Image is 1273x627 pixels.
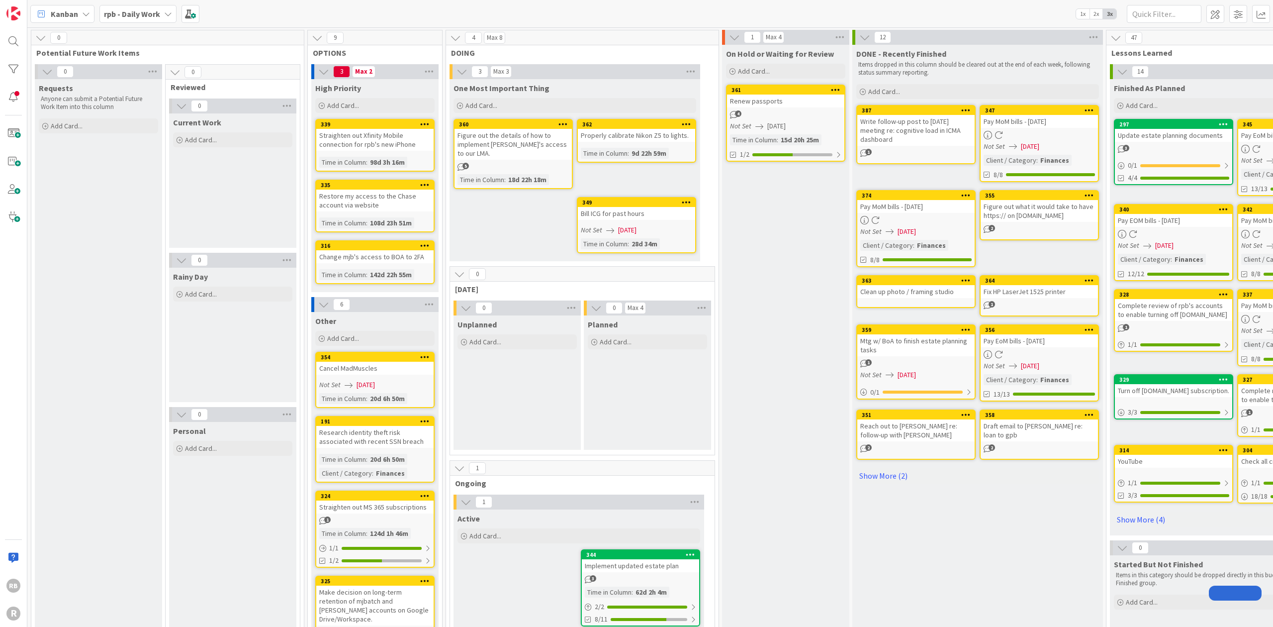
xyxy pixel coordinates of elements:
span: One Most Important Thing [454,83,549,93]
span: Add Card... [327,334,359,343]
span: : [366,454,367,465]
div: 358 [985,412,1098,418]
div: 349 [582,199,695,206]
div: 328 [1119,291,1232,298]
span: 1 [324,517,331,523]
span: 13/13 [1251,184,1268,194]
div: 356Pay EoM bills - [DATE] [981,325,1098,347]
span: : [913,240,914,251]
span: 0 [191,100,208,112]
div: 351Reach out to [PERSON_NAME] re: follow-up with [PERSON_NAME] [857,411,975,441]
span: 3 / 3 [1128,407,1137,418]
div: Finances [1172,254,1206,265]
div: 325 [321,578,434,585]
span: 8/8 [1251,269,1261,279]
a: 316Change mjb's access to BOA to 2FATime in Column:142d 22h 55m [315,240,435,284]
span: 1 [989,301,995,308]
span: : [366,217,367,228]
div: 344 [586,551,699,558]
div: 356 [981,325,1098,334]
div: 347 [985,107,1098,114]
div: Change mjb's access to BOA to 2FA [316,250,434,263]
div: 387 [857,106,975,115]
span: 8/8 [1251,354,1261,364]
span: Add Card... [185,444,217,453]
span: [DATE] [618,225,636,235]
div: 362Properly calibrate Nikon Z5 to lights. [578,120,695,142]
div: 297Update estate planning documents [1115,120,1232,142]
div: Restore my access to the Chase account via website [316,190,434,211]
div: 358Draft email to [PERSON_NAME] re: loan to gpb [981,411,1098,441]
div: 387 [862,107,975,114]
div: 364Fix HP LaserJet 1525 printer [981,276,1098,298]
span: 1 [1246,409,1253,416]
span: 2 [989,225,995,231]
span: 4 [465,32,482,44]
div: Time in Column [319,217,366,228]
div: 325 [316,577,434,586]
i: Not Set [1241,326,1263,335]
div: Client / Category [1118,254,1171,265]
span: : [628,238,629,249]
span: [DATE] [767,121,786,131]
span: 9 [327,32,344,44]
span: 0 [184,66,201,78]
div: Reach out to [PERSON_NAME] re: follow-up with [PERSON_NAME] [857,419,975,441]
div: Mtg w/ BoA to finish estate planning tasks [857,334,975,356]
div: 351 [862,412,975,418]
div: 108d 23h 51m [367,217,414,228]
div: Figure out what it would take to have https:// on [DOMAIN_NAME] [981,200,1098,222]
div: 356 [985,326,1098,333]
span: : [366,269,367,280]
span: Add Card... [327,101,359,110]
a: 344Implement updated estate planTime in Column:62d 2h 4m2/28/11 [581,549,700,627]
div: 1/1 [1115,338,1232,351]
div: Finances [914,240,948,251]
span: [DATE] [898,226,916,237]
div: 325Make decision on long-term retention of mjbatch and [PERSON_NAME] accounts on Google Drive/Wor... [316,577,434,626]
span: Add Card... [469,531,501,540]
div: 15d 20h 25m [778,134,821,145]
span: Add Card... [738,67,770,76]
div: Client / Category [984,374,1036,385]
span: DOING [451,48,706,58]
div: 362 [578,120,695,129]
div: 3/3 [1115,406,1232,418]
span: 3 [471,66,488,78]
i: Not Set [581,225,602,234]
div: Fix HP LaserJet 1525 printer [981,285,1098,298]
span: Add Card... [1126,101,1158,110]
div: 354 [321,354,434,361]
span: [DATE] [898,370,916,380]
i: Not Set [730,121,751,130]
div: 18d 22h 18m [506,174,549,185]
a: 374Pay MoM bills - [DATE]Not Set[DATE]Client / Category:Finances8/8 [856,190,976,267]
a: 339Straighten out Xfinity Mobile connection for rpb's new iPhoneTime in Column:98d 3h 16m [315,119,435,172]
div: Time in Column [585,587,632,598]
div: 355Figure out what it would take to have https:// on [DOMAIN_NAME] [981,191,1098,222]
span: 12/12 [1128,269,1144,279]
span: 8/8 [870,255,880,265]
span: 1/2 [740,149,749,160]
div: YouTube [1115,455,1232,468]
div: 324 [316,492,434,501]
b: rpb - Daily Work [104,9,160,19]
span: 1 [865,359,872,366]
div: 329 [1115,375,1232,384]
div: 347Pay MoM bills - [DATE] [981,106,1098,128]
div: Finances [1038,374,1072,385]
span: Kanban [51,8,78,20]
div: Renew passports [727,95,844,107]
a: 355Figure out what it would take to have https:// on [DOMAIN_NAME] [980,190,1099,240]
div: Straighten out MS 365 subscriptions [316,501,434,514]
span: 1 / 1 [329,543,339,553]
span: 2 [865,444,872,451]
div: Time in Column [319,269,366,280]
div: Max 3 [493,69,509,74]
div: 359Mtg w/ BoA to finish estate planning tasks [857,325,975,356]
div: 316 [321,242,434,249]
div: 387Write follow-up post to [DATE] meeting re: cognitive load in ICMA dashboard [857,106,975,146]
div: Finances [373,468,407,479]
div: 340 [1115,205,1232,214]
img: Visit kanbanzone.com [6,6,20,20]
